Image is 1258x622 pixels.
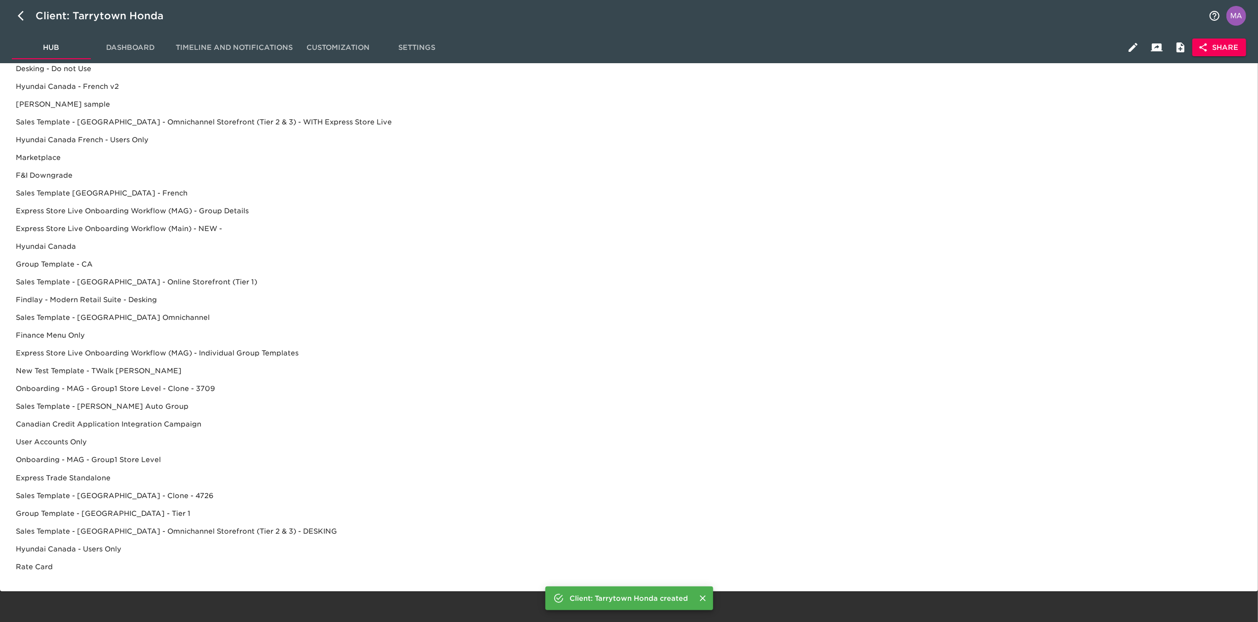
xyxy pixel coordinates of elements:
div: Desking - Do not Use [8,60,1250,78]
div: Sales Template - [GEOGRAPHIC_DATA] - Clone - 4726 [8,487,1250,505]
div: Group Template - [GEOGRAPHIC_DATA] - Tier 1 [8,505,1250,522]
div: Canadian Credit Application Integration Campaign [8,415,1250,433]
div: Sales Template - [GEOGRAPHIC_DATA] - Omnichannel Storefront (Tier 2 & 3) - DESKING [8,522,1250,540]
div: [PERSON_NAME] sample [8,95,1250,113]
button: Share [1192,39,1246,57]
div: Onboarding - MAG - Group1 Store Level - Clone - 3709 [8,380,1250,397]
div: Sales Template [GEOGRAPHIC_DATA] - French [8,184,1250,202]
div: Client: Tarrytown Honda [36,8,177,24]
div: New Test Template - TWalk [PERSON_NAME] [8,362,1250,380]
div: Hyundai Canada French - Users Only [8,131,1250,149]
div: Hyundai Canada [8,237,1250,255]
img: Profile [1226,6,1246,26]
div: Hyundai Canada - French v2 [8,78,1250,95]
span: Settings [383,41,451,54]
span: Dashboard [97,41,164,54]
span: Customization [305,41,372,54]
div: F&I Downgrade [8,166,1250,184]
div: Express Store Live Onboarding Workflow (MAG) - Group Details [8,202,1250,220]
button: notifications [1203,4,1226,28]
div: Findlay - Modern Retail Suite - Desking [8,291,1250,309]
div: Sales Template - [GEOGRAPHIC_DATA] Omnichannel [8,309,1250,326]
div: Marketplace [8,149,1250,166]
button: Client View [1145,36,1169,59]
div: Express Store Live Onboarding Workflow (MAG) - Individual Group Templates [8,344,1250,362]
div: Client: Tarrytown Honda created [570,589,688,607]
span: Share [1200,41,1238,54]
button: Close [696,592,709,605]
div: Sales Template - [GEOGRAPHIC_DATA] - Omnichannel Storefront (Tier 2 & 3) - WITH Express Store Live [8,113,1250,131]
div: Sales Template - [GEOGRAPHIC_DATA] - Online Storefront (Tier 1) [8,273,1250,291]
div: Sales Template - [PERSON_NAME] Auto Group [8,397,1250,415]
div: Express Trade Standalone [8,469,1250,487]
div: Express Store Live Onboarding Workflow (Main) - NEW - [8,220,1250,237]
div: Finance Menu Only [8,326,1250,344]
span: Timeline and Notifications [176,41,293,54]
div: User Accounts Only [8,433,1250,451]
div: Hyundai Canada - Users Only [8,540,1250,558]
div: Onboarding - MAG - Group1 Store Level [8,451,1250,468]
button: Edit Hub [1121,36,1145,59]
div: Rate Card [8,558,1250,576]
div: Group Template - CA [8,255,1250,273]
button: Internal Notes and Comments [1169,36,1192,59]
span: Hub [18,41,85,54]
